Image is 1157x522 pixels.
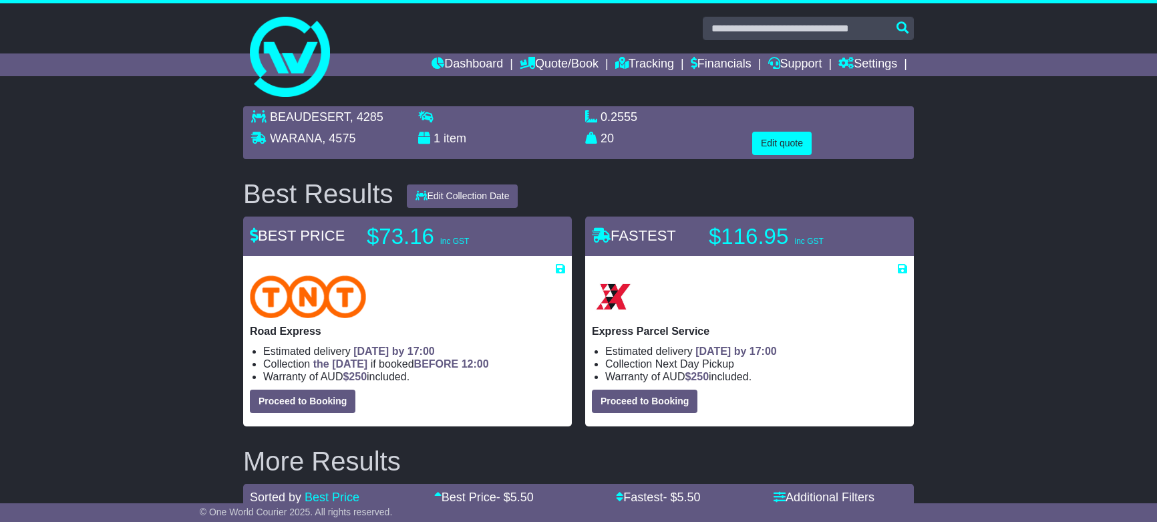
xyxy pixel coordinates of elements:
[250,325,565,338] p: Road Express
[685,371,709,382] span: $
[250,390,355,413] button: Proceed to Booking
[263,358,565,370] li: Collection
[677,491,700,504] span: 5.50
[592,325,907,338] p: Express Parcel Service
[709,223,876,250] p: $116.95
[520,53,599,76] a: Quote/Book
[353,346,435,357] span: [DATE] by 17:00
[349,371,367,382] span: 250
[462,358,489,370] span: 12:00
[243,446,914,476] h2: More Results
[663,491,700,504] span: - $
[605,370,907,383] li: Warranty of AUD included.
[592,227,676,244] span: FASTEST
[794,237,823,246] span: inc GST
[414,358,459,370] span: BEFORE
[768,53,822,76] a: Support
[615,53,674,76] a: Tracking
[434,132,440,145] span: 1
[592,390,697,413] button: Proceed to Booking
[496,491,534,504] span: - $
[432,53,503,76] a: Dashboard
[305,491,359,504] a: Best Price
[434,491,534,504] a: Best Price- $5.50
[592,275,635,318] img: Border Express: Express Parcel Service
[695,346,777,357] span: [DATE] by 17:00
[440,237,469,246] span: inc GST
[313,358,367,370] span: the [DATE]
[270,110,350,124] span: BEAUDESERT
[250,491,301,504] span: Sorted by
[313,358,489,370] span: if booked
[343,371,367,382] span: $
[263,345,565,358] li: Estimated delivery
[774,491,874,504] a: Additional Filters
[752,132,812,155] button: Edit quote
[605,345,907,358] li: Estimated delivery
[601,132,614,145] span: 20
[236,179,400,209] div: Best Results
[263,370,565,383] li: Warranty of AUD included.
[322,132,355,145] span: , 4575
[838,53,897,76] a: Settings
[407,184,518,208] button: Edit Collection Date
[601,110,637,124] span: 0.2555
[367,223,534,250] p: $73.16
[691,53,752,76] a: Financials
[270,132,322,145] span: WARANA
[250,275,366,318] img: TNT Domestic: Road Express
[510,491,534,504] span: 5.50
[655,358,734,370] span: Next Day Pickup
[444,132,466,145] span: item
[350,110,383,124] span: , 4285
[200,507,393,517] span: © One World Courier 2025. All rights reserved.
[691,371,709,382] span: 250
[605,358,907,370] li: Collection
[250,227,345,244] span: BEST PRICE
[616,491,700,504] a: Fastest- $5.50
